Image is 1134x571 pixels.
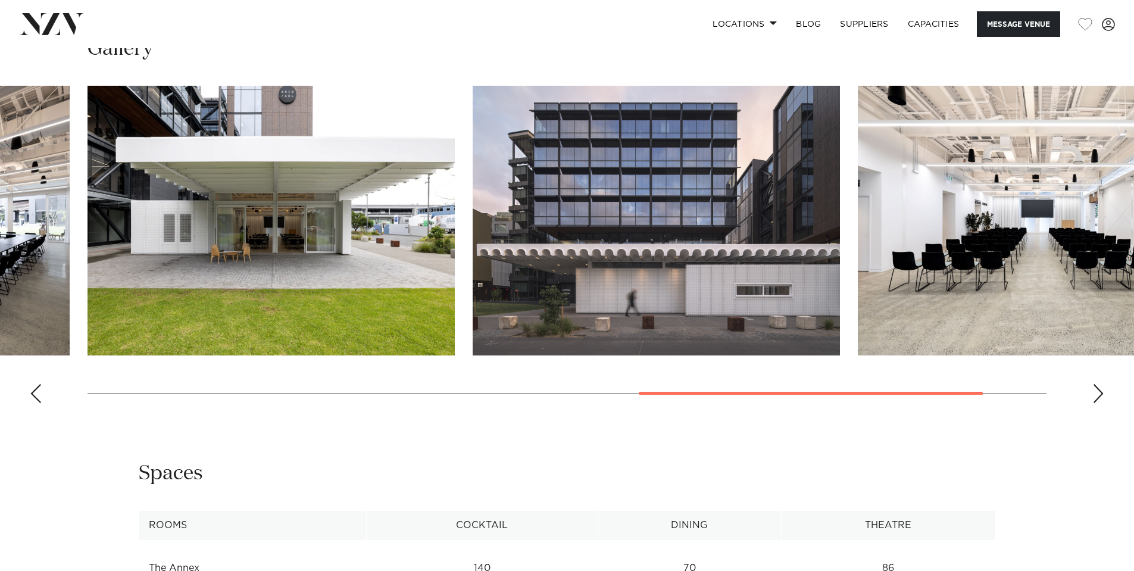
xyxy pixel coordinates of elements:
[598,511,781,540] th: Dining
[830,11,898,37] a: SUPPLIERS
[977,11,1060,37] button: Message Venue
[139,511,366,540] th: Rooms
[139,460,203,487] h2: Spaces
[898,11,969,37] a: Capacities
[19,13,84,35] img: nzv-logo.png
[786,11,830,37] a: BLOG
[473,86,840,355] swiper-slide: 6 / 7
[781,511,995,540] th: Theatre
[88,86,455,355] swiper-slide: 5 / 7
[366,511,598,540] th: Cocktail
[703,11,786,37] a: Locations
[88,36,153,63] h2: Gallery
